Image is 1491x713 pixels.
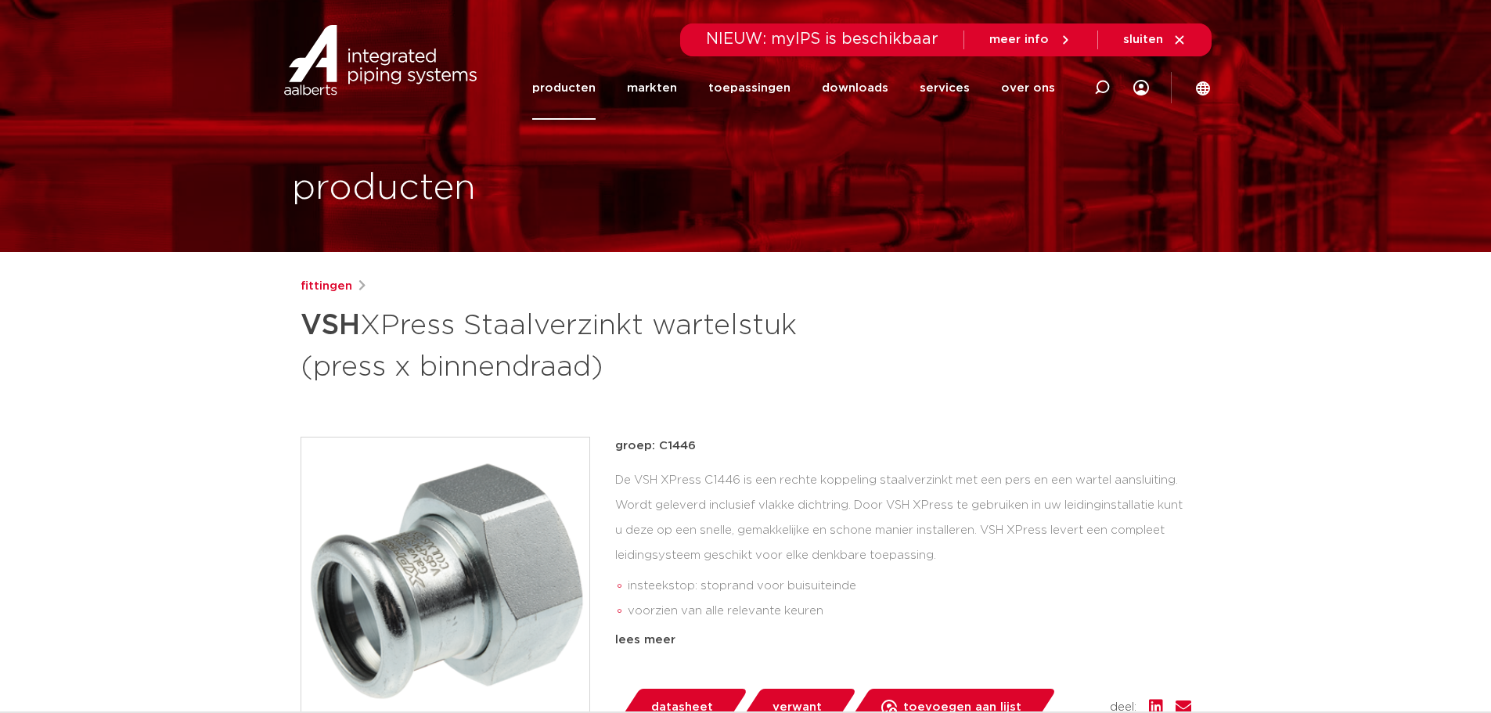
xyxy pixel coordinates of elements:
[532,56,1055,120] nav: Menu
[615,468,1191,625] div: De VSH XPress C1446 is een rechte koppeling staalverzinkt met een pers en een wartel aansluiting....
[708,56,791,120] a: toepassingen
[920,56,970,120] a: services
[1133,56,1149,120] div: my IPS
[706,31,938,47] span: NIEUW: myIPS is beschikbaar
[615,437,1191,456] p: groep: C1446
[627,56,677,120] a: markten
[292,164,476,214] h1: producten
[628,574,1191,599] li: insteekstop: stoprand voor buisuiteinde
[301,277,352,296] a: fittingen
[1123,34,1163,45] span: sluiten
[989,34,1049,45] span: meer info
[301,302,888,387] h1: XPress Staalverzinkt wartelstuk (press x binnendraad)
[628,624,1191,649] li: Leak Before Pressed-functie
[822,56,888,120] a: downloads
[615,631,1191,650] div: lees meer
[989,33,1072,47] a: meer info
[532,56,596,120] a: producten
[628,599,1191,624] li: voorzien van alle relevante keuren
[1123,33,1187,47] a: sluiten
[1001,56,1055,120] a: over ons
[301,311,360,340] strong: VSH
